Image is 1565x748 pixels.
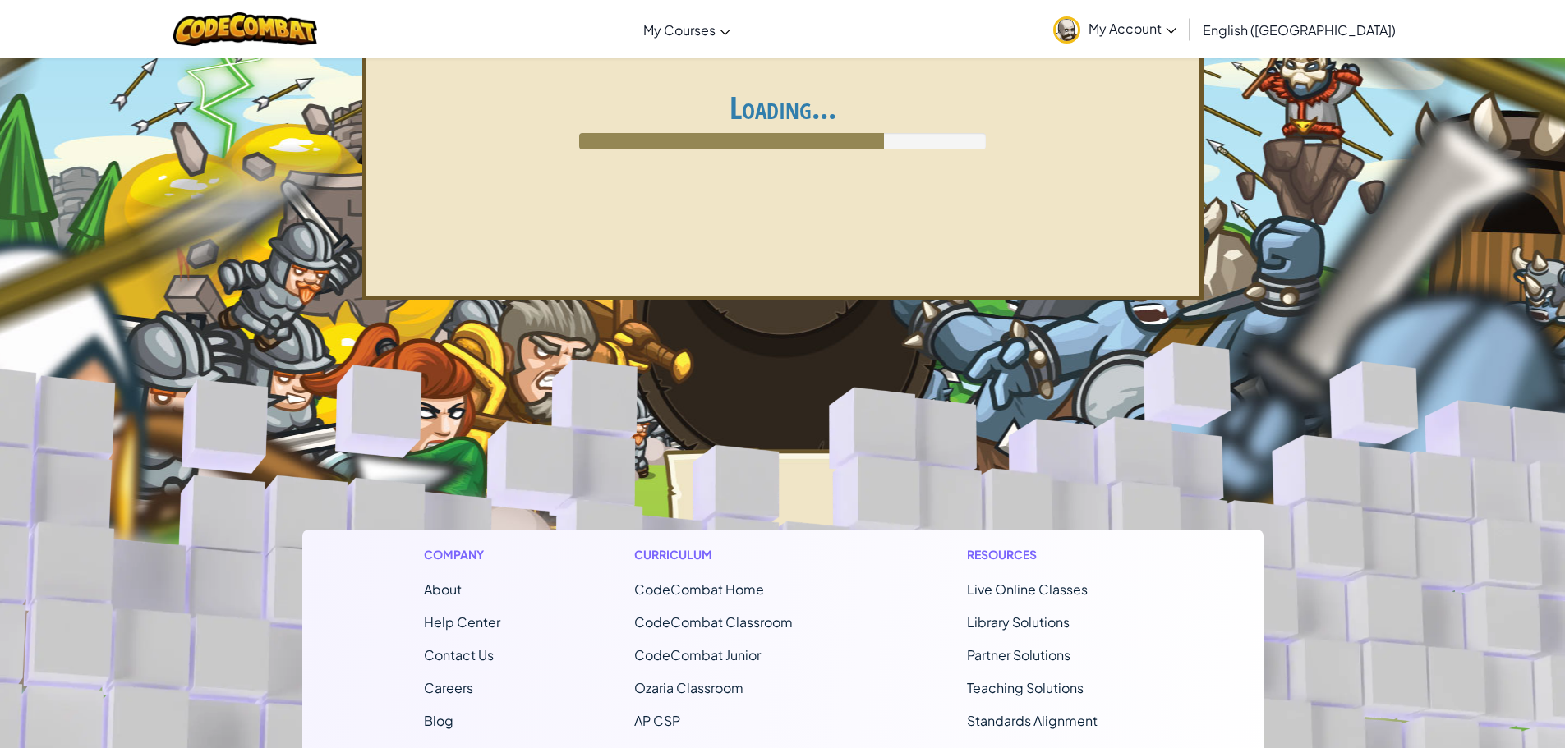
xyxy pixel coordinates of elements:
h1: Resources [967,546,1142,563]
img: avatar [1053,16,1080,44]
a: About [424,581,462,598]
a: CodeCombat Classroom [634,613,793,631]
a: Partner Solutions [967,646,1070,663]
a: Live Online Classes [967,581,1088,598]
h1: Loading... [376,90,1190,125]
a: My Account [1045,3,1185,55]
a: Teaching Solutions [967,679,1084,696]
a: Careers [424,679,473,696]
a: Blog [424,712,453,729]
span: My Account [1089,20,1176,37]
a: CodeCombat Junior [634,646,761,663]
a: AP CSP [634,712,680,729]
a: My Courses [635,7,739,52]
h1: Company [424,546,500,563]
a: Library Solutions [967,613,1070,631]
span: Contact Us [424,646,494,663]
h1: Curriculum [634,546,833,563]
a: Standards Alignment [967,712,1098,729]
span: My Courses [643,21,716,39]
span: CodeCombat Home [634,581,764,598]
img: CodeCombat logo [173,12,317,46]
a: English ([GEOGRAPHIC_DATA]) [1194,7,1404,52]
span: English ([GEOGRAPHIC_DATA]) [1203,21,1396,39]
a: Ozaria Classroom [634,679,743,696]
a: Help Center [424,613,500,631]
